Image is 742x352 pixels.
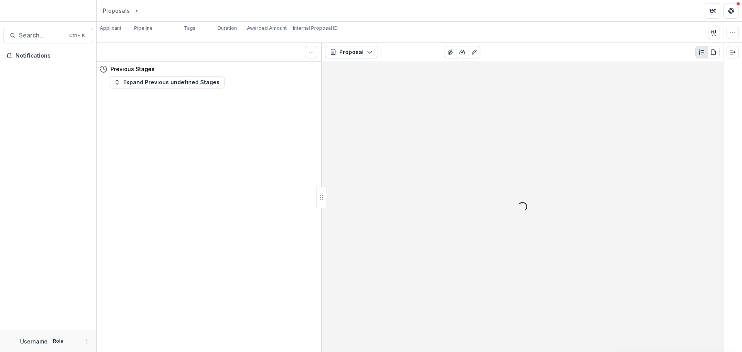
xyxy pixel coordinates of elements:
[705,3,720,19] button: Partners
[134,25,153,32] p: Pipeline
[723,3,739,19] button: Get Help
[468,46,480,58] button: Edit as form
[218,25,237,32] p: Duration
[82,337,92,346] button: More
[100,5,173,16] nav: breadcrumb
[293,25,338,32] p: Internal Proposal ID
[100,25,121,32] p: Applicant
[247,25,287,32] p: Awarded Amount
[109,76,225,88] button: Expand Previous undefined Stages
[103,7,130,15] div: Proposals
[325,46,378,58] button: Proposal
[444,46,456,58] button: View Attached Files
[111,65,155,73] h4: Previous Stages
[695,46,708,58] button: Plaintext view
[20,337,48,345] p: Username
[3,28,93,43] button: Search...
[51,338,66,345] p: Role
[68,31,87,40] div: Ctrl + K
[19,32,65,39] span: Search...
[3,49,93,62] button: Notifications
[707,46,720,58] button: PDF view
[305,46,317,58] button: Toggle View Cancelled Tasks
[100,5,133,16] a: Proposals
[727,46,739,58] button: Expand right
[184,25,196,32] p: Tags
[15,53,90,59] span: Notifications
